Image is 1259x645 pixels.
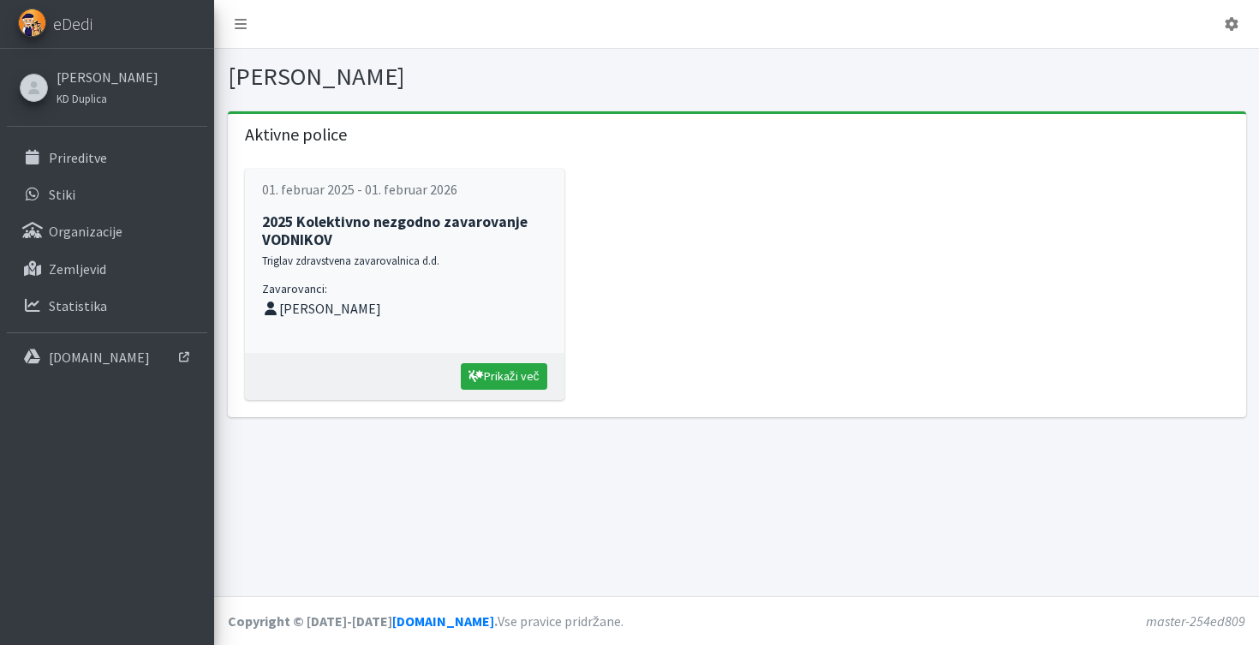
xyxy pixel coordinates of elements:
[214,596,1259,645] footer: Vse pravice pridržane.
[49,349,150,366] p: [DOMAIN_NAME]
[57,92,107,105] small: KD Duplica
[262,280,547,298] p: Zavarovanci:
[262,212,528,249] strong: 2025 Kolektivno nezgodno zavarovanje VODNIKOV
[53,11,92,37] span: eDedi
[262,254,439,267] small: Triglav zdravstvena zavarovalnica d.d.
[262,298,547,319] li: [PERSON_NAME]
[49,297,107,314] p: Statistika
[7,140,207,175] a: Prireditve
[461,363,547,390] a: Prikaži več
[7,289,207,323] a: Statistika
[7,252,207,286] a: Zemljevid
[7,340,207,374] a: [DOMAIN_NAME]
[228,612,498,630] strong: Copyright © [DATE]-[DATE] .
[18,9,46,37] img: eDedi
[1146,612,1245,630] em: master-254ed809
[7,177,207,212] a: Stiki
[49,149,107,166] p: Prireditve
[228,114,1246,155] h5: Aktivne police
[57,67,158,87] a: [PERSON_NAME]
[262,179,547,200] p: 01. februar 2025 - 01. februar 2026
[49,223,122,240] p: Organizacije
[49,186,75,203] p: Stiki
[7,214,207,248] a: Organizacije
[57,87,158,108] a: KD Duplica
[392,612,494,630] a: [DOMAIN_NAME]
[49,260,106,278] p: Zemljevid
[228,62,731,92] h1: [PERSON_NAME]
